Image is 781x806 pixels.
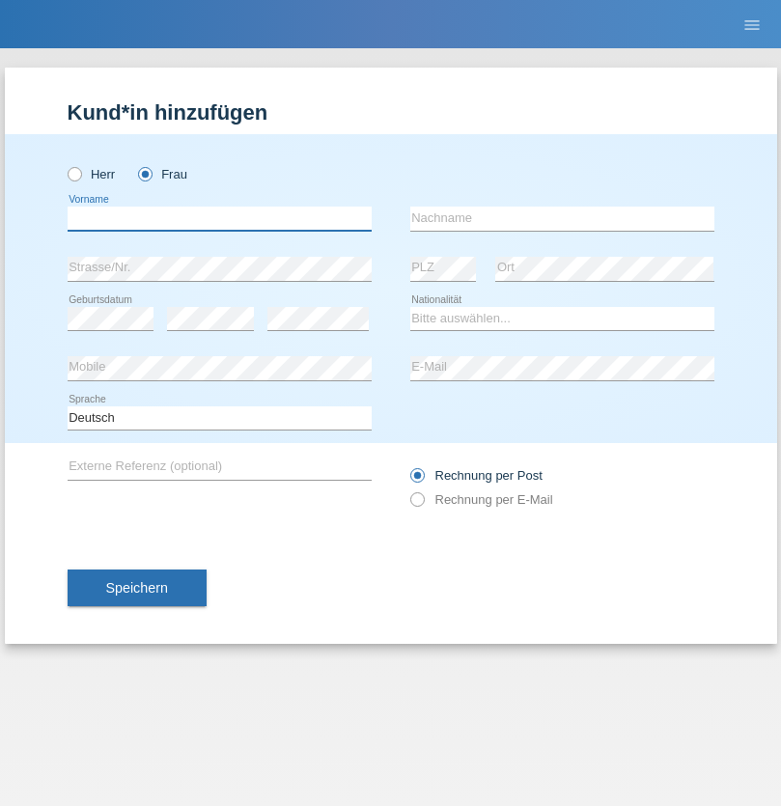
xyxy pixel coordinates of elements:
input: Frau [138,167,151,180]
h1: Kund*in hinzufügen [68,100,714,125]
label: Frau [138,167,187,181]
label: Rechnung per Post [410,468,543,483]
span: Speichern [106,580,168,596]
button: Speichern [68,570,207,606]
a: menu [733,18,771,30]
i: menu [742,15,762,35]
label: Herr [68,167,116,181]
label: Rechnung per E-Mail [410,492,553,507]
input: Herr [68,167,80,180]
input: Rechnung per E-Mail [410,492,423,516]
input: Rechnung per Post [410,468,423,492]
